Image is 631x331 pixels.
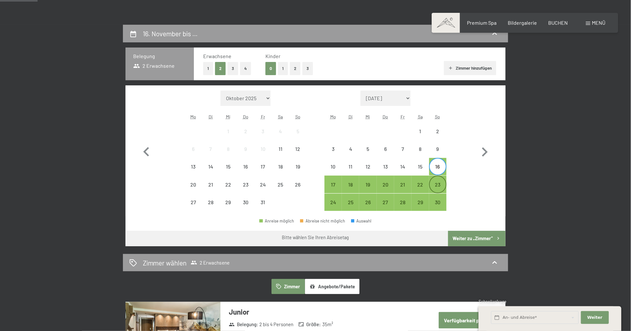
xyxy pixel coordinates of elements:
[238,182,254,198] div: 23
[395,146,411,162] div: 7
[342,194,359,211] div: Tue Nov 25 2025
[289,158,307,175] div: Sun Oct 19 2025
[394,194,411,211] div: Abreise möglich
[508,20,537,26] a: Bildergalerie
[254,123,272,140] div: Abreise nicht möglich
[265,62,276,75] button: 0
[289,123,307,140] div: Abreise nicht möglich
[185,140,202,158] div: Abreise nicht möglich
[429,176,446,193] div: Abreise möglich
[289,123,307,140] div: Sun Oct 05 2025
[237,158,254,175] div: Abreise nicht möglich
[254,140,272,158] div: Abreise nicht möglich
[411,194,429,211] div: Abreise möglich
[360,146,376,162] div: 5
[324,194,342,211] div: Mon Nov 24 2025
[342,158,359,175] div: Abreise nicht möglich
[377,176,394,193] div: Thu Nov 20 2025
[185,176,202,193] div: Mon Oct 20 2025
[202,176,219,193] div: Abreise nicht möglich
[342,182,359,198] div: 18
[215,62,226,75] button: 2
[322,321,333,328] span: 35 m²
[290,146,306,162] div: 12
[272,123,289,140] div: Sat Oct 04 2025
[185,158,202,175] div: Abreise nicht möglich
[430,129,446,145] div: 2
[324,140,342,158] div: Abreise nicht möglich
[259,321,293,328] span: 2 bis 4 Personen
[429,123,446,140] div: Abreise nicht möglich
[209,114,213,119] abbr: Dienstag
[395,164,411,180] div: 14
[430,164,446,180] div: 16
[377,194,394,211] div: Thu Nov 27 2025
[237,194,254,211] div: Thu Oct 30 2025
[143,258,187,267] h2: Zimmer wählen
[272,146,289,162] div: 11
[272,158,289,175] div: Abreise nicht möglich
[435,114,440,119] abbr: Sonntag
[202,158,219,175] div: Abreise nicht möglich
[411,176,429,193] div: Abreise möglich
[185,164,201,180] div: 13
[254,176,272,193] div: Abreise nicht möglich
[289,140,307,158] div: Abreise nicht möglich
[429,176,446,193] div: Sun Nov 23 2025
[479,299,506,304] span: Schnellanfrage
[203,146,219,162] div: 7
[272,140,289,158] div: Sat Oct 11 2025
[377,140,394,158] div: Abreise nicht möglich
[238,200,254,216] div: 30
[289,176,307,193] div: Sun Oct 26 2025
[429,158,446,175] div: Abreise möglich
[289,140,307,158] div: Sun Oct 12 2025
[255,146,271,162] div: 10
[220,123,237,140] div: Wed Oct 01 2025
[360,200,376,216] div: 26
[395,200,411,216] div: 28
[272,140,289,158] div: Abreise nicht möglich
[359,158,376,175] div: Wed Nov 12 2025
[325,200,341,216] div: 24
[228,62,238,75] button: 3
[229,307,420,317] h3: Junior
[325,164,341,180] div: 10
[394,158,411,175] div: Abreise nicht möglich
[254,194,272,211] div: Abreise nicht möglich
[203,200,219,216] div: 28
[220,200,236,216] div: 29
[549,20,568,26] a: BUCHEN
[238,146,254,162] div: 9
[202,176,219,193] div: Tue Oct 21 2025
[278,114,283,119] abbr: Samstag
[290,164,306,180] div: 19
[202,140,219,158] div: Abreise nicht möglich
[475,91,494,211] button: Nächster Monat
[203,53,231,59] span: Erwachsene
[272,182,289,198] div: 25
[429,140,446,158] div: Abreise nicht möglich
[342,164,359,180] div: 11
[272,164,289,180] div: 18
[342,146,359,162] div: 4
[254,158,272,175] div: Abreise nicht möglich
[259,219,294,223] div: Anreise möglich
[342,194,359,211] div: Abreise möglich
[359,140,376,158] div: Wed Nov 05 2025
[237,176,254,193] div: Thu Oct 23 2025
[237,176,254,193] div: Abreise nicht möglich
[300,219,345,223] div: Abreise nicht möglich
[394,140,411,158] div: Fri Nov 07 2025
[272,176,289,193] div: Abreise nicht möglich
[351,219,372,223] div: Auswahl
[143,30,198,38] h2: 16. November bis …
[360,164,376,180] div: 12
[254,140,272,158] div: Fri Oct 10 2025
[190,114,196,119] abbr: Montag
[202,194,219,211] div: Abreise nicht möglich
[278,62,288,75] button: 1
[298,321,321,328] strong: Größe :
